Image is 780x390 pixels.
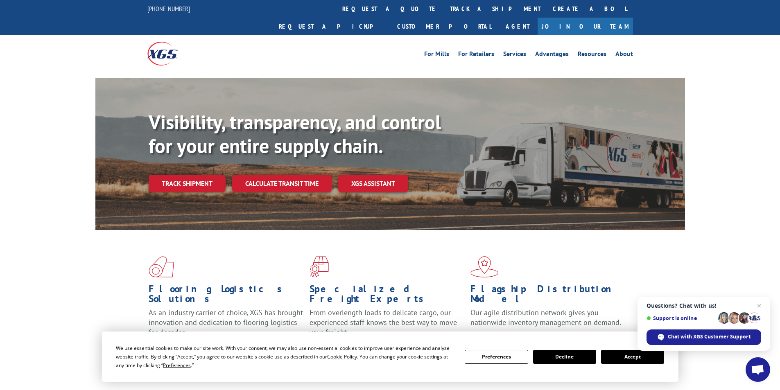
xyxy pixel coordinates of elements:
a: Calculate transit time [232,175,332,192]
p: From overlength loads to delicate cargo, our experienced staff knows the best way to move your fr... [310,308,464,344]
h1: Flooring Logistics Solutions [149,284,303,308]
a: Resources [578,51,606,60]
div: Chat with XGS Customer Support [647,329,761,345]
a: Services [503,51,526,60]
a: Agent [497,18,538,35]
a: Request a pickup [273,18,391,35]
span: Questions? Chat with us! [647,302,761,309]
span: Close chat [754,301,764,311]
h1: Flagship Distribution Model [470,284,625,308]
a: Customer Portal [391,18,497,35]
img: xgs-icon-flagship-distribution-model-red [470,256,499,277]
span: As an industry carrier of choice, XGS has brought innovation and dedication to flooring logistics... [149,308,303,337]
b: Visibility, transparency, and control for your entire supply chain. [149,109,441,158]
a: For Retailers [458,51,494,60]
a: [PHONE_NUMBER] [147,5,190,13]
span: Cookie Policy [327,353,357,360]
button: Accept [601,350,664,364]
h1: Specialized Freight Experts [310,284,464,308]
div: We use essential cookies to make our site work. With your consent, we may also use non-essential ... [116,344,455,370]
button: Preferences [465,350,528,364]
a: Track shipment [149,175,226,192]
a: About [615,51,633,60]
a: Advantages [535,51,569,60]
span: Chat with XGS Customer Support [668,333,751,340]
a: For Mills [424,51,449,60]
div: Open chat [746,357,770,382]
div: Cookie Consent Prompt [102,331,678,382]
img: xgs-icon-total-supply-chain-intelligence-red [149,256,174,277]
span: Our agile distribution network gives you nationwide inventory management on demand. [470,308,621,327]
button: Decline [533,350,596,364]
span: Preferences [163,362,191,369]
a: XGS ASSISTANT [338,175,408,192]
span: Support is online [647,315,715,321]
img: xgs-icon-focused-on-flooring-red [310,256,329,277]
a: Join Our Team [538,18,633,35]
